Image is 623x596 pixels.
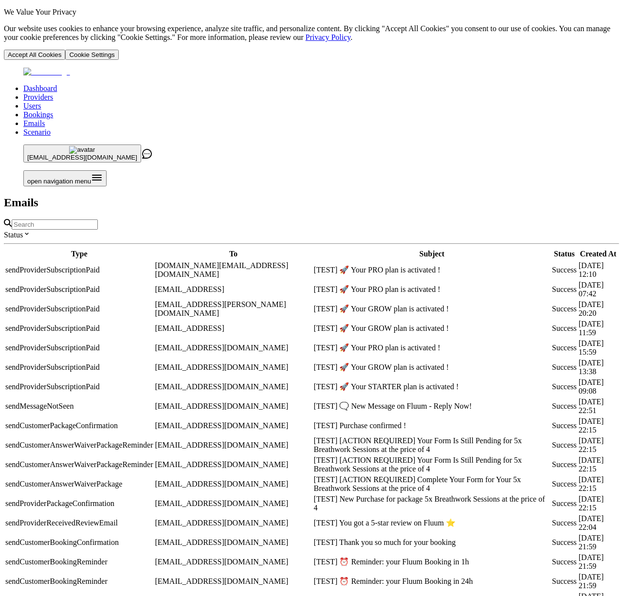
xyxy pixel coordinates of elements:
[579,573,604,590] span: [DATE] 21:59
[155,382,289,391] span: [EMAIL_ADDRESS][DOMAIN_NAME]
[314,305,449,313] span: [TEST] 🚀 Your GROW plan is activated !
[578,249,618,259] th: Created At
[5,285,100,293] span: sendProviderSubscriptionPaid
[552,382,577,391] div: Success
[579,261,604,278] span: [DATE] 12:10
[314,577,473,585] span: [TEST] ⏰ Reminder: your Fluum Booking in 24h
[314,343,440,352] span: [TEST] 🚀 Your PRO plan is activated !
[552,441,577,450] div: Success
[5,480,122,488] span: sendCustomerAnswerWaiverPackage
[579,475,604,492] span: [DATE] 22:15
[65,50,118,60] button: Cookie Settings
[155,441,289,449] span: [EMAIL_ADDRESS][DOMAIN_NAME]
[579,436,604,453] span: [DATE] 22:15
[551,249,577,259] th: Status
[552,402,577,411] div: Success
[579,281,604,298] span: [DATE] 07:42
[552,363,577,372] div: Success
[5,402,73,410] span: sendMessageNotSeen
[552,577,577,586] div: Success
[23,93,53,101] a: Providers
[155,261,289,278] span: [DOMAIN_NAME][EMAIL_ADDRESS][DOMAIN_NAME]
[313,249,551,259] th: Subject
[579,397,604,415] span: [DATE] 22:51
[552,519,577,527] div: Success
[23,119,45,127] a: Emails
[5,363,100,371] span: sendProviderSubscriptionPaid
[579,339,604,356] span: [DATE] 15:59
[579,456,604,473] span: [DATE] 22:15
[23,110,53,119] a: Bookings
[27,154,137,161] span: [EMAIL_ADDRESS][DOMAIN_NAME]
[314,538,456,546] span: [TEST] Thank you so much for your booking
[155,558,289,566] span: [EMAIL_ADDRESS][DOMAIN_NAME]
[552,421,577,430] div: Success
[155,577,289,585] span: [EMAIL_ADDRESS][DOMAIN_NAME]
[552,285,577,294] div: Success
[5,499,114,507] span: sendProviderPackageConfirmation
[155,519,289,527] span: [EMAIL_ADDRESS][DOMAIN_NAME]
[314,382,459,391] span: [TEST] 🚀 Your STARTER plan is activated !
[4,196,619,209] h2: Emails
[155,300,286,317] span: [EMAIL_ADDRESS][PERSON_NAME][DOMAIN_NAME]
[155,499,289,507] span: [EMAIL_ADDRESS][DOMAIN_NAME]
[5,538,119,546] span: sendCustomerBookingConfirmation
[155,324,224,332] span: [EMAIL_ADDRESS]
[552,266,577,274] div: Success
[579,300,604,317] span: [DATE] 20:20
[155,249,312,259] th: To
[4,24,619,42] p: Our website uses cookies to enhance your browsing experience, analyze site traffic, and personali...
[314,519,456,527] span: [TEST] You got a 5-star review on Fluum ⭐
[314,421,406,430] span: [TEST] Purchase confirmed !
[69,146,95,154] img: avatar
[5,343,100,352] span: sendProviderSubscriptionPaid
[314,324,449,332] span: [TEST] 🚀 Your GROW plan is activated !
[314,558,469,566] span: [TEST] ⏰ Reminder: your Fluum Booking in 1h
[314,436,522,453] span: [TEST] [ACTION REQUIRED] Your Form Is Still Pending for 5x Breathwork Sessions at the price of 4
[155,460,289,469] span: [EMAIL_ADDRESS][DOMAIN_NAME]
[5,460,153,469] span: sendCustomerAnswerWaiverPackageReminder
[579,534,604,551] span: [DATE] 21:59
[306,33,351,41] a: Privacy Policy
[5,558,108,566] span: sendCustomerBookingReminder
[552,324,577,333] div: Success
[314,495,545,512] span: [TEST] New Purchase for package 5x Breathwork Sessions at the price of 4
[5,305,100,313] span: sendProviderSubscriptionPaid
[27,178,91,185] span: open navigation menu
[579,495,604,512] span: [DATE] 22:15
[155,363,289,371] span: [EMAIL_ADDRESS][DOMAIN_NAME]
[552,558,577,566] div: Success
[12,219,98,230] input: Search
[23,128,51,136] a: Scenario
[155,480,289,488] span: [EMAIL_ADDRESS][DOMAIN_NAME]
[4,8,619,17] p: We Value Your Privacy
[5,249,154,259] th: Type
[579,514,604,531] span: [DATE] 22:04
[155,538,289,546] span: [EMAIL_ADDRESS][DOMAIN_NAME]
[314,266,440,274] span: [TEST] 🚀 Your PRO plan is activated !
[552,343,577,352] div: Success
[4,50,65,60] button: Accept All Cookies
[5,441,153,449] span: sendCustomerAnswerWaiverPackageReminder
[314,285,440,293] span: [TEST] 🚀 Your PRO plan is activated !
[5,324,100,332] span: sendProviderSubscriptionPaid
[314,363,449,371] span: [TEST] 🚀 Your GROW plan is activated !
[5,266,100,274] span: sendProviderSubscriptionPaid
[4,230,619,239] div: Status
[155,343,289,352] span: [EMAIL_ADDRESS][DOMAIN_NAME]
[314,402,472,410] span: [TEST] 🗨️ New Message on Fluum - Reply Now!
[5,421,118,430] span: sendCustomerPackageConfirmation
[5,519,118,527] span: sendProviderReceivedReviewEmail
[552,460,577,469] div: Success
[23,84,57,92] a: Dashboard
[23,170,107,186] button: Open menu
[23,102,41,110] a: Users
[5,382,100,391] span: sendProviderSubscriptionPaid
[579,359,604,376] span: [DATE] 13:38
[314,475,521,492] span: [TEST] [ACTION REQUIRED] Complete Your Form for Your 5x Breathwork Sessions at the price of 4
[23,144,141,163] button: avatar[EMAIL_ADDRESS][DOMAIN_NAME]
[552,305,577,313] div: Success
[314,456,522,473] span: [TEST] [ACTION REQUIRED] Your Form Is Still Pending for 5x Breathwork Sessions at the price of 4
[155,421,289,430] span: [EMAIL_ADDRESS][DOMAIN_NAME]
[579,378,604,395] span: [DATE] 09:08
